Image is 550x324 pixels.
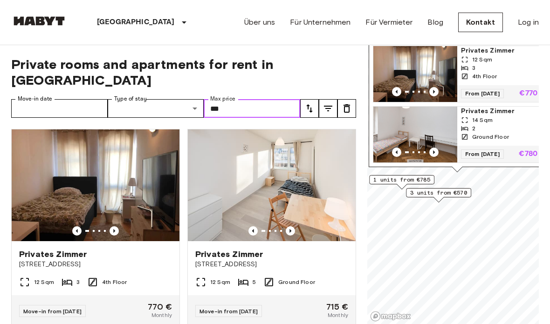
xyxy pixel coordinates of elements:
p: €780 [519,150,537,158]
a: Marketing picture of unit DE-02-003-002-01HFPrevious imagePrevious imagePrivates Zimmer12 Sqm34th... [373,46,542,102]
button: Previous image [392,148,401,157]
button: tune [337,99,356,118]
span: Privates Zimmer [461,107,537,116]
a: Kontakt [458,13,503,32]
span: Move-in from [DATE] [199,308,258,315]
img: Marketing picture of unit DE-02-003-002-01HF [12,129,179,241]
img: Marketing picture of unit DE-02-003-002-01HF [373,46,457,102]
p: €770 [519,90,537,97]
button: tune [319,99,337,118]
div: Map marker [369,175,434,189]
span: 12 Sqm [472,55,492,64]
label: Move-in date [18,95,52,103]
button: Previous image [110,226,119,236]
label: Max price [210,95,235,103]
span: 3 units from €570 [410,189,467,197]
div: Map marker [406,188,471,202]
span: 5 [253,278,256,286]
span: From [DATE] [461,149,504,159]
span: 12 Sqm [210,278,230,286]
span: Privates Zimmer [461,46,537,55]
span: 12 Sqm [34,278,54,286]
a: Über uns [244,17,275,28]
img: Marketing picture of unit DE-02-073-02M [188,129,356,241]
button: Previous image [72,226,82,236]
span: Privates Zimmer [19,249,87,260]
button: Previous image [392,87,401,96]
div: Map marker [369,3,546,172]
span: Ground Floor [472,133,509,141]
span: Private rooms and apartments for rent in [GEOGRAPHIC_DATA] [11,56,356,88]
button: Previous image [286,226,295,236]
button: Previous image [248,226,258,236]
a: Mapbox logo [370,311,411,322]
label: Type of stay [114,95,147,103]
button: Previous image [429,148,439,157]
span: 770 € [148,303,172,311]
button: tune [300,99,319,118]
span: 715 € [326,303,348,311]
span: From [DATE] [461,89,504,98]
a: Log in [518,17,539,28]
img: Habyt [11,16,67,26]
span: 3 [472,64,475,72]
a: Marketing picture of unit DE-02-026-02MPrevious imagePrevious imagePrivates Zimmer14 Sqm2Ground F... [373,106,542,163]
span: [STREET_ADDRESS] [19,260,172,269]
span: Monthly [151,311,172,319]
input: Choose date [11,99,108,118]
span: 4th Floor [102,278,127,286]
span: 3 [76,278,80,286]
span: 1 units from €785 [373,175,430,184]
span: 2 [472,124,475,133]
span: [STREET_ADDRESS] [195,260,348,269]
p: [GEOGRAPHIC_DATA] [97,17,175,28]
a: Blog [427,17,443,28]
span: Move-in from [DATE] [23,308,82,315]
span: Ground Floor [278,278,315,286]
span: Privates Zimmer [195,249,263,260]
span: 4th Floor [472,72,497,81]
button: Previous image [429,87,439,96]
span: 14 Sqm [472,116,493,124]
img: Marketing picture of unit DE-02-026-02M [373,107,457,162]
a: Für Unternehmen [290,17,351,28]
span: Monthly [328,311,348,319]
a: Für Vermieter [365,17,412,28]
